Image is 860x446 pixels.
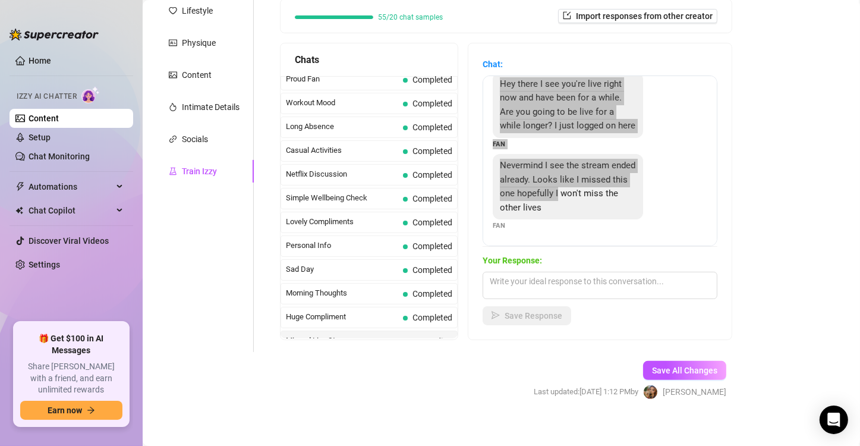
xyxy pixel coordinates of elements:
span: Simple Wellbeing Check [286,192,398,204]
button: Earn nowarrow-right [20,401,122,420]
span: Completed [412,218,452,227]
span: Nevermind I see the stream ended already. Looks like I missed this one hopefully I won't miss the... [500,160,635,213]
button: Save Response [483,306,571,325]
span: fire [169,103,177,111]
span: Completed [412,194,452,203]
span: [PERSON_NAME] [663,385,726,398]
span: thunderbolt [15,182,25,191]
span: Long Absence [286,121,398,133]
span: Completed [412,75,452,84]
strong: Chat: [483,59,503,69]
div: Content [182,68,212,81]
span: Import responses from other creator [576,11,713,21]
span: experiment [169,167,177,175]
span: Share [PERSON_NAME] with a friend, and earn unlimited rewards [20,361,122,396]
span: Fan [493,221,506,231]
span: Save All Changes [652,366,717,375]
div: Physique [182,36,216,49]
span: picture [169,71,177,79]
span: idcard [169,39,177,47]
a: Setup [29,133,51,142]
span: Huge Compliment [286,311,398,323]
div: Lifestyle [182,4,213,17]
span: Completed [412,123,452,132]
div: Train Izzy [182,165,217,178]
span: Completed [412,170,452,180]
span: Completed [412,289,452,299]
span: Earn now [48,406,82,415]
span: 55/20 chat samples [378,14,443,21]
div: Socials [182,133,208,146]
span: Fan [493,139,506,149]
img: AI Chatter [81,86,100,103]
span: heart [169,7,177,15]
a: Settings [29,260,60,269]
span: Chat Copilot [29,201,113,220]
span: Morning Thoughts [286,287,398,299]
span: Personal Info [286,240,398,252]
span: Completed [412,241,452,251]
a: Content [29,114,59,123]
img: Brenda Bash Girls [644,385,657,399]
span: Lovely Compliments [286,216,398,228]
span: Sad Day [286,263,398,275]
span: Completed [412,146,452,156]
span: Hey there I see you're live right now and have been for a while. Are you going to be live for a w... [500,78,635,131]
span: Automations [29,177,113,196]
span: Completed [412,265,452,275]
span: import [563,11,571,20]
strong: Your Response: [483,256,542,265]
a: Home [29,56,51,65]
span: Chats [295,52,319,67]
button: Import responses from other creator [558,9,717,23]
span: Last updated: [DATE] 1:12 PM by [534,386,638,398]
span: Pending [422,337,452,346]
button: Save All Changes [643,361,726,380]
span: 🎁 Get $100 in AI Messages [20,333,122,356]
span: Completed [412,99,452,108]
span: Workout Mood [286,97,398,109]
span: Proud Fan [286,73,398,85]
a: Chat Monitoring [29,152,90,161]
div: Open Intercom Messenger [820,406,848,434]
div: Intimate Details [182,100,240,114]
span: arrow-right [87,406,95,414]
a: Discover Viral Videos [29,236,109,246]
span: Netflix Discussion [286,168,398,180]
span: Izzy AI Chatter [17,91,77,102]
span: Missed Live Stream [286,335,408,347]
span: Completed [412,313,452,322]
span: Casual Activities [286,145,398,156]
span: link [169,135,177,143]
img: logo-BBDzfeDw.svg [10,29,99,40]
img: Chat Copilot [15,206,23,215]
